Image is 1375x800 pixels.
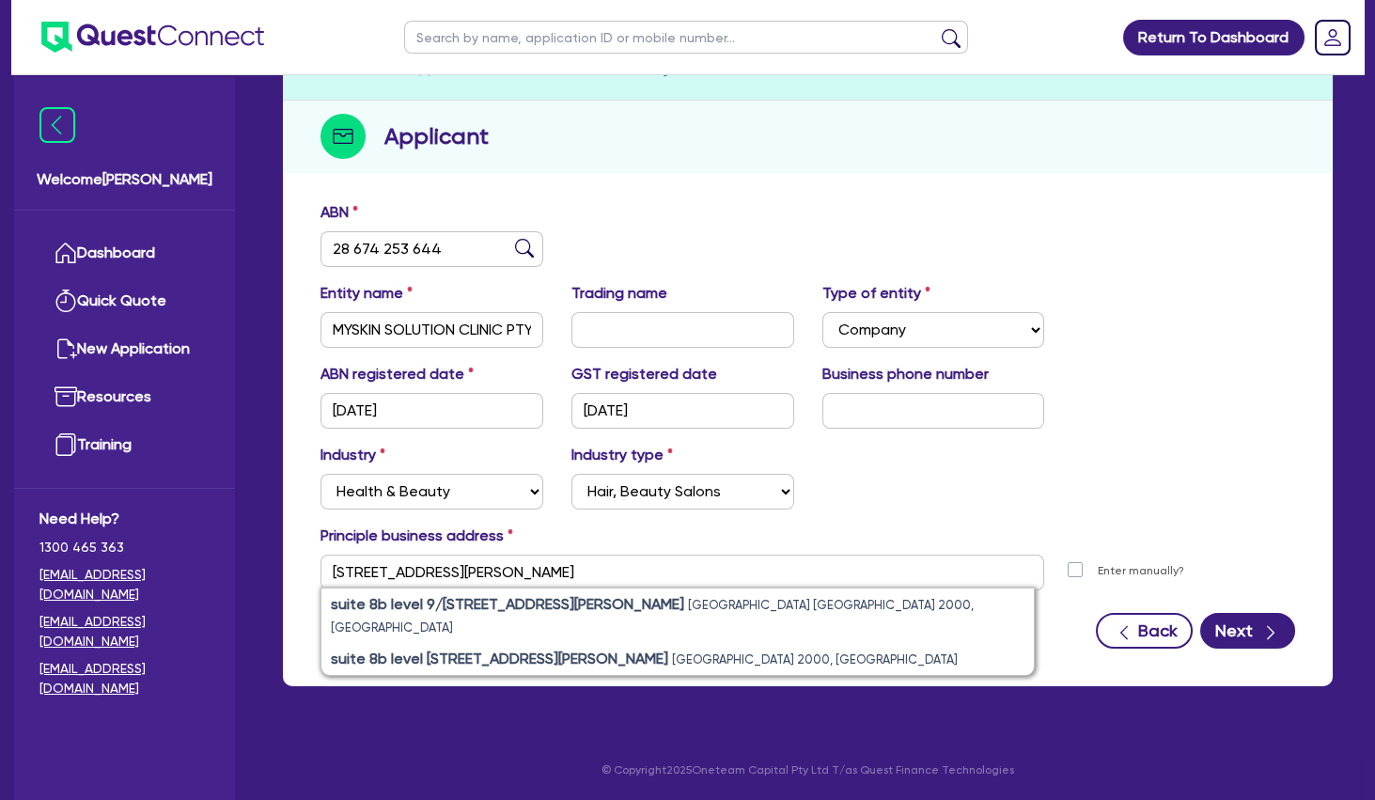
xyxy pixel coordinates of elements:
label: ABN [320,201,358,224]
label: GST registered date [571,363,717,385]
span: Contracts [807,58,880,76]
label: Industry type [571,444,673,466]
label: Enter manually? [1098,562,1184,580]
label: Principle business address [320,525,513,547]
a: Quick Quote [39,277,210,325]
span: Applicant [409,58,476,76]
span: Need Help? [39,508,210,530]
label: Type of entity [822,282,930,305]
img: step-icon [320,114,366,159]
label: Business phone number [822,363,989,385]
img: training [55,433,77,456]
button: Next [1200,613,1295,649]
span: Security [615,59,671,77]
a: [EMAIL_ADDRESS][DOMAIN_NAME] [39,565,210,604]
a: New Application [39,325,210,373]
img: quick-quote [55,290,77,312]
small: [GEOGRAPHIC_DATA] [GEOGRAPHIC_DATA] 2000, [GEOGRAPHIC_DATA] [331,598,974,635]
a: Resources [39,373,210,421]
img: abn-lookup icon [515,239,534,258]
img: resources [55,385,77,408]
img: quest-connect-logo-blue [41,22,264,53]
input: Search by name, application ID or mobile number... [404,21,968,54]
input: DD / MM / YYYY [320,393,543,429]
button: Back [1096,613,1193,649]
span: 1300 465 363 [39,538,210,557]
input: DD / MM / YYYY [571,393,794,429]
label: Industry [320,444,385,466]
p: © Copyright 2025 Oneteam Capital Pty Ltd T/as Quest Finance Technologies [270,761,1346,778]
a: Training [39,421,210,469]
a: Return To Dashboard [1123,20,1305,55]
img: new-application [55,337,77,360]
img: icon-menu-close [39,107,75,143]
a: [EMAIL_ADDRESS][DOMAIN_NAME] [39,659,210,698]
span: Welcome [PERSON_NAME] [37,168,212,191]
span: Quotes [315,59,368,77]
label: ABN registered date [320,363,474,385]
label: Trading name [571,282,667,305]
h2: Applicant [384,119,489,153]
a: Dashboard [39,229,210,277]
small: [GEOGRAPHIC_DATA] 2000, [GEOGRAPHIC_DATA] [672,652,958,667]
strong: suite 8b level 9/[STREET_ADDRESS][PERSON_NAME] [331,595,684,613]
a: [EMAIL_ADDRESS][DOMAIN_NAME] [39,612,210,651]
label: Entity name [320,282,413,305]
a: Dropdown toggle [1308,13,1357,62]
span: Notes [723,58,765,76]
strong: suite 8b level [STREET_ADDRESS][PERSON_NAME] [331,650,668,667]
span: Guarantors [502,58,583,76]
